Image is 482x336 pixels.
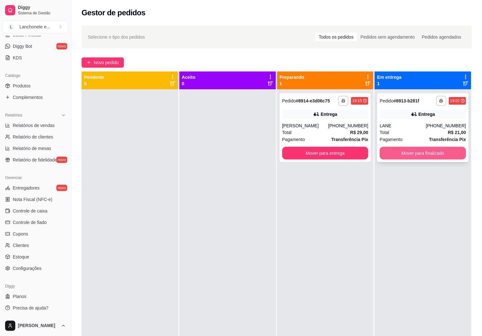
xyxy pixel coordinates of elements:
a: Controle de fiado [3,217,68,228]
a: Relatórios de vendas [3,120,68,131]
span: Pedido [282,98,296,103]
button: [PERSON_NAME] [3,318,68,333]
div: Todos os pedidos [315,33,357,41]
div: Gerenciar [3,173,68,183]
a: Entregadoresnovo [3,183,68,193]
a: Clientes [3,240,68,250]
div: Diggy [3,281,68,291]
p: Pendente [84,74,104,80]
div: Catálogo [3,71,68,81]
strong: R$ 21,00 [448,130,466,135]
p: Em entrega [377,74,401,80]
span: Diggy Bot [13,43,32,49]
span: Total [282,129,292,136]
p: Preparando [280,74,305,80]
span: Nota Fiscal (NFC-e) [13,196,52,203]
a: KDS [3,53,68,63]
span: Novo pedido [94,59,119,66]
a: Estoque [3,252,68,262]
a: Configurações [3,263,68,273]
span: Configurações [13,265,41,272]
span: Estoque [13,254,29,260]
div: [PHONE_NUMBER] [328,123,368,129]
strong: Transferência Pix [429,137,466,142]
h2: Gestor de pedidos [82,8,146,18]
button: Mover para finalizado [380,147,466,160]
p: 1 [280,80,305,87]
div: Entrega [321,111,337,117]
span: Sistema de Gestão [18,11,66,16]
button: Mover para entrega [282,147,369,160]
span: plus [87,60,91,65]
div: LANE [380,123,426,129]
button: Select a team [3,20,68,33]
div: [PERSON_NAME] [282,123,328,129]
button: Novo pedido [82,57,124,68]
span: Cupons [13,231,28,237]
p: 0 [84,80,104,87]
a: Relatório de mesas [3,143,68,153]
span: Selecione o tipo dos pedidos [88,34,145,41]
span: Pagamento [282,136,305,143]
div: [PHONE_NUMBER] [426,123,466,129]
span: Precisa de ajuda? [13,305,48,311]
span: Planos [13,293,26,300]
div: 19:15 [352,98,362,103]
a: Complementos [3,92,68,102]
p: 0 [182,80,196,87]
span: [PERSON_NAME] [18,323,58,329]
a: Cupons [3,229,68,239]
span: Entregadores [13,185,40,191]
span: Clientes [13,242,29,249]
p: 1 [377,80,401,87]
span: Complementos [13,94,43,101]
span: Relatório de fidelidade [13,157,57,163]
a: Relatório de clientes [3,132,68,142]
a: Diggy Botnovo [3,41,68,51]
div: Entrega [419,111,435,117]
span: Relatórios [5,113,22,118]
div: 19:02 [450,98,460,103]
span: Pedido [380,98,394,103]
a: Produtos [3,81,68,91]
span: Diggy [18,5,66,11]
span: Relatório de clientes [13,134,53,140]
a: Precisa de ajuda? [3,303,68,313]
span: Controle de caixa [13,208,47,214]
span: Total [380,129,389,136]
span: Relatório de mesas [13,145,51,152]
a: Relatório de fidelidadenovo [3,155,68,165]
span: Controle de fiado [13,219,47,226]
a: Controle de caixa [3,206,68,216]
div: Pedidos agendados [418,33,465,41]
span: Produtos [13,83,31,89]
a: Nota Fiscal (NFC-e) [3,194,68,205]
strong: R$ 29,00 [350,130,368,135]
span: Relatórios de vendas [13,122,55,129]
strong: Transferência Pix [331,137,368,142]
div: Pedidos sem agendamento [357,33,418,41]
div: Lanchonete e ... [19,24,50,30]
a: DiggySistema de Gestão [3,3,68,18]
span: Pagamento [380,136,403,143]
p: Aceito [182,74,196,80]
strong: # 8914-e3d06c75 [296,98,330,103]
strong: # 8913-b281f [394,98,419,103]
a: Planos [3,291,68,302]
span: L [8,24,14,30]
span: KDS [13,55,22,61]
